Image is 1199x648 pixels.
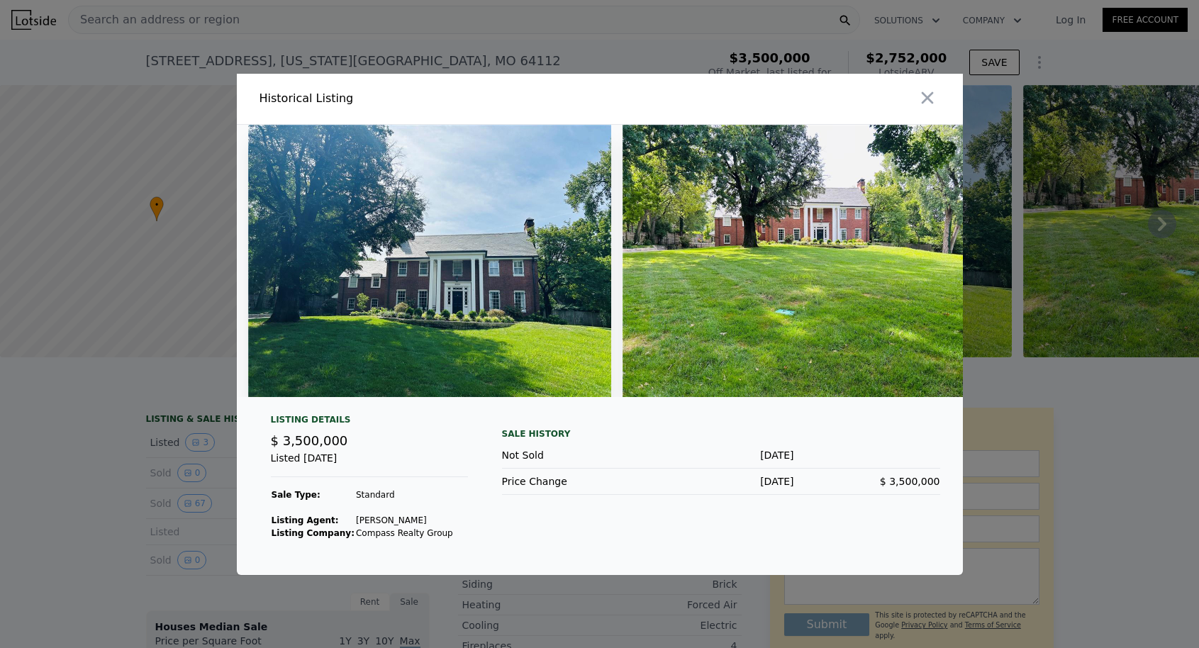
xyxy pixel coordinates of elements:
div: [DATE] [648,474,794,488]
td: [PERSON_NAME] [355,514,454,527]
div: Listing Details [271,414,468,431]
div: Not Sold [502,448,648,462]
div: Price Change [502,474,648,488]
td: Standard [355,488,454,501]
strong: Listing Company: [272,528,355,538]
img: Property Img [623,125,986,397]
img: Property Img [248,125,611,397]
td: Compass Realty Group [355,527,454,540]
div: Sale History [502,425,940,442]
div: [DATE] [648,448,794,462]
span: $ 3,500,000 [880,476,940,487]
strong: Listing Agent: [272,515,339,525]
div: Historical Listing [260,90,594,107]
strong: Sale Type: [272,490,320,500]
span: $ 3,500,000 [271,433,348,448]
div: Listed [DATE] [271,451,468,477]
